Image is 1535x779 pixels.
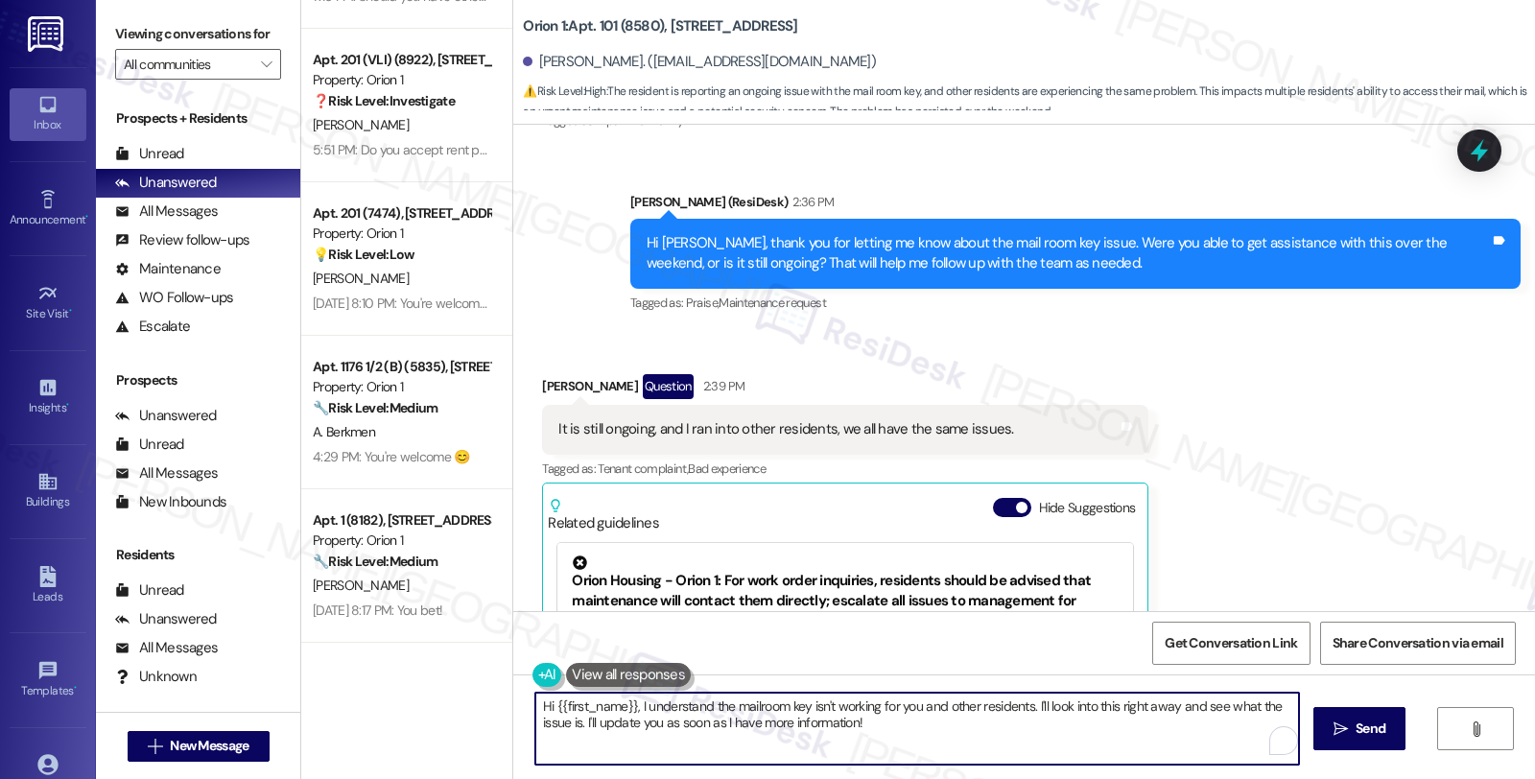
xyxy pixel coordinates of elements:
div: Unknown [115,667,197,687]
span: • [85,210,88,224]
div: All Messages [115,463,218,484]
div: [PERSON_NAME] [542,374,1148,405]
div: Property: Orion 1 [313,531,490,551]
label: Hide Suggestions [1039,498,1136,518]
input: All communities [124,49,250,80]
div: Property: Orion 1 [313,224,490,244]
div: [DATE] 8:17 PM: You bet! [313,602,442,619]
div: 2:39 PM [698,376,744,396]
button: Share Conversation via email [1320,622,1516,665]
div: Unanswered [115,609,217,629]
div: Unread [115,144,184,164]
span: New Message [170,736,248,756]
strong: 💡 Risk Level: Low [313,246,414,263]
div: Unread [115,580,184,601]
div: Property: Orion 1 [313,377,490,397]
span: Bad experience [688,460,766,477]
span: Get Conversation Link [1165,633,1297,653]
span: Send [1356,719,1385,739]
button: Get Conversation Link [1152,622,1310,665]
div: Apt. 201 (7474), [STREET_ADDRESS] [313,203,490,224]
strong: 🔧 Risk Level: Medium [313,399,437,416]
i:  [261,57,272,72]
div: Question [643,374,694,398]
div: It is still ongoing, and I ran into other residents, we all have the same issues. [558,419,1013,439]
a: Buildings [10,465,86,517]
div: Property: Orion 1 [313,70,490,90]
div: Orion Housing - Orion 1: For work order inquiries, residents should be advised that maintenance w... [572,555,1119,632]
span: • [74,681,77,695]
span: • [69,304,72,318]
a: Insights • [10,371,86,423]
span: Praise , [686,295,719,311]
span: : The resident is reporting an ongoing issue with the mail room key, and other residents are expe... [523,82,1535,123]
i:  [148,739,162,754]
div: 5:51 PM: Do you accept rent payments in money orders? If so where do I send it& write it out to ? [313,141,850,158]
label: Viewing conversations for [115,19,281,49]
img: ResiDesk Logo [28,16,67,52]
span: Apartment entry [598,112,683,129]
span: [PERSON_NAME] [313,116,409,133]
div: WO Follow-ups [115,288,233,308]
a: Templates • [10,654,86,706]
div: Review follow-ups [115,230,249,250]
div: Tagged as: [630,289,1521,317]
textarea: To enrich screen reader interactions, please activate Accessibility in Grammarly extension settings [535,693,1299,765]
div: 2:36 PM [788,192,834,212]
a: Leads [10,560,86,612]
div: [PERSON_NAME]. ([EMAIL_ADDRESS][DOMAIN_NAME]) [523,52,876,72]
a: Inbox [10,88,86,140]
div: Apt. 1 (8182), [STREET_ADDRESS] [313,510,490,531]
div: [PERSON_NAME] (ResiDesk) [630,192,1521,219]
i:  [1334,721,1348,737]
div: Apt. 201 (VLI) (8922), [STREET_ADDRESS] [313,50,490,70]
span: Maintenance request [719,295,826,311]
strong: 🔧 Risk Level: Medium [313,553,437,570]
div: All Messages [115,201,218,222]
a: Site Visit • [10,277,86,329]
div: Prospects + Residents [96,108,300,129]
div: Prospects [96,370,300,390]
div: All Messages [115,638,218,658]
div: Unanswered [115,406,217,426]
div: 4:29 PM: You're welcome 😊 [313,448,470,465]
div: Hi [PERSON_NAME], thank you for letting me know about the mail room key issue. Were you able to g... [647,233,1490,274]
i:  [1469,721,1483,737]
span: [PERSON_NAME] [313,270,409,287]
div: New Inbounds [115,492,226,512]
div: Maintenance [115,259,221,279]
div: Tagged as: [542,455,1148,483]
div: Related guidelines [548,498,659,533]
span: Tenant complaint , [598,460,688,477]
span: A. Berkmen [313,423,375,440]
b: Orion 1: Apt. 101 (8580), [STREET_ADDRESS] [523,16,797,36]
div: Unanswered [115,173,217,193]
strong: ❓ Risk Level: Investigate [313,92,455,109]
div: [DATE] 8:10 PM: You're welcome, [PERSON_NAME]! Let me know if you need anything else. [313,295,810,312]
span: [PERSON_NAME] [313,577,409,594]
span: • [66,398,69,412]
span: Share Conversation via email [1333,633,1503,653]
button: Send [1313,707,1406,750]
strong: ⚠️ Risk Level: High [523,83,605,99]
div: Apt. 1176 1/2 (B) (5835), [STREET_ADDRESS] [313,357,490,377]
div: Unread [115,435,184,455]
button: New Message [128,731,270,762]
div: Residents [96,545,300,565]
div: Escalate [115,317,190,337]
